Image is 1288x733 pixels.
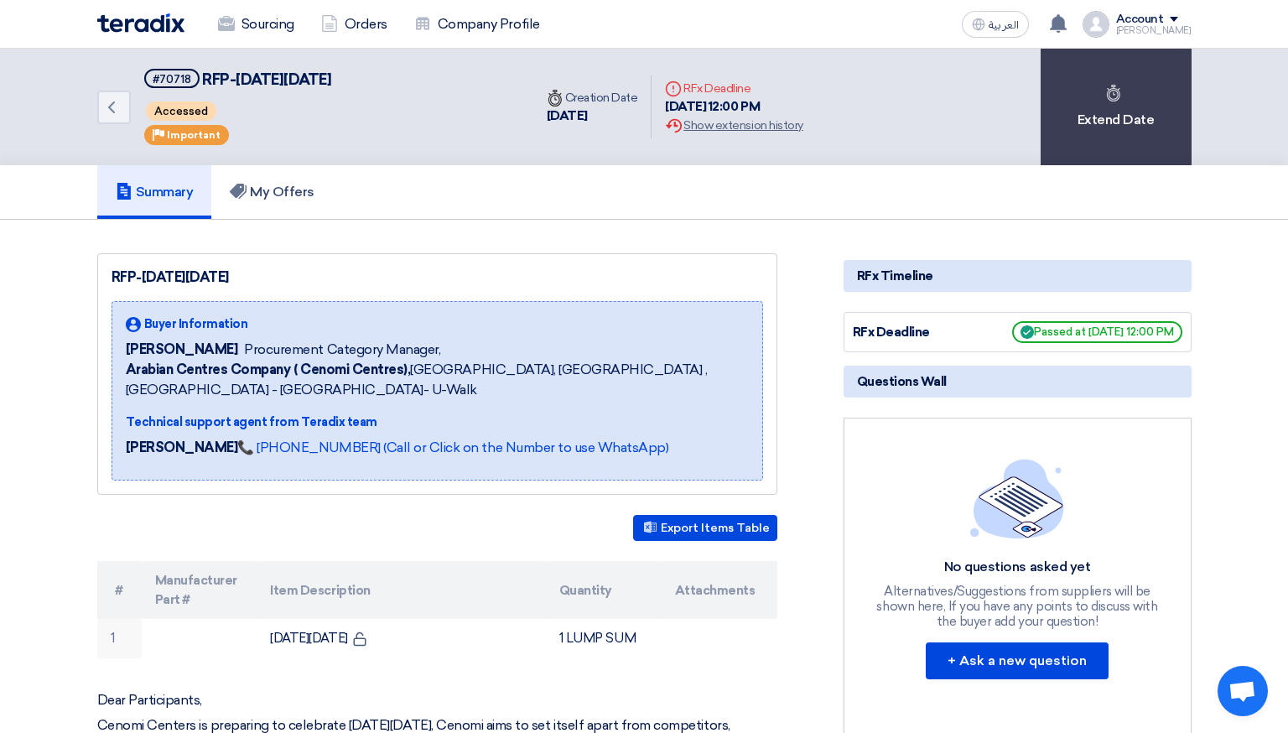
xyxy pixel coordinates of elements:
div: [PERSON_NAME] [1116,26,1192,35]
span: Procurement Category Manager, [244,340,440,360]
td: 1 [97,619,142,658]
a: My Offers [211,165,333,219]
div: [DATE] [547,107,638,126]
a: Orders [308,6,401,43]
td: 1 LUMP SUM [546,619,662,658]
span: Important [167,129,221,141]
a: Sourcing [205,6,308,43]
button: العربية [962,11,1029,38]
th: Manufacturer Part # [142,561,257,619]
span: Buyer Information [144,315,248,333]
span: العربية [989,19,1019,31]
a: Summary [97,165,212,219]
div: RFx Timeline [844,260,1192,292]
h5: RFP-Saudi National Day 2025 [144,69,332,90]
div: Alternatives/Suggestions from suppliers will be shown here, If you have any points to discuss wit... [875,584,1160,629]
h5: Summary [116,184,194,200]
div: Technical support agent from Teradix team [126,413,749,431]
a: Company Profile [401,6,553,43]
div: RFP-[DATE][DATE] [112,268,763,288]
div: Show extension history [665,117,802,134]
a: Open chat [1218,666,1268,716]
div: No questions asked yet [875,559,1160,576]
div: Extend Date [1041,49,1192,165]
div: Account [1116,13,1164,27]
th: Quantity [546,561,662,619]
img: empty_state_list.svg [970,459,1064,538]
div: #70718 [153,74,191,85]
div: Creation Date [547,89,638,107]
th: Item Description [257,561,546,619]
div: RFx Deadline [665,80,802,97]
div: RFx Deadline [853,323,979,342]
td: [DATE][DATE] [257,619,546,658]
h5: My Offers [230,184,314,200]
th: Attachments [662,561,777,619]
span: Accessed [146,101,216,121]
span: [GEOGRAPHIC_DATA], [GEOGRAPHIC_DATA] ,[GEOGRAPHIC_DATA] - [GEOGRAPHIC_DATA]- U-Walk [126,360,749,400]
img: profile_test.png [1083,11,1109,38]
p: Dear Participants, [97,692,777,709]
span: Questions Wall [857,372,947,391]
span: Passed at [DATE] 12:00 PM [1012,321,1182,343]
button: + Ask a new question [926,642,1109,679]
a: 📞 [PHONE_NUMBER] (Call or Click on the Number to use WhatsApp) [237,439,668,455]
img: Teradix logo [97,13,184,33]
div: [DATE] 12:00 PM [665,97,802,117]
button: Export Items Table [633,515,777,541]
span: RFP-[DATE][DATE] [202,70,331,89]
strong: [PERSON_NAME] [126,439,238,455]
b: Arabian Centres Company ( Cenomi Centres), [126,361,411,377]
span: [PERSON_NAME] [126,340,238,360]
th: # [97,561,142,619]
